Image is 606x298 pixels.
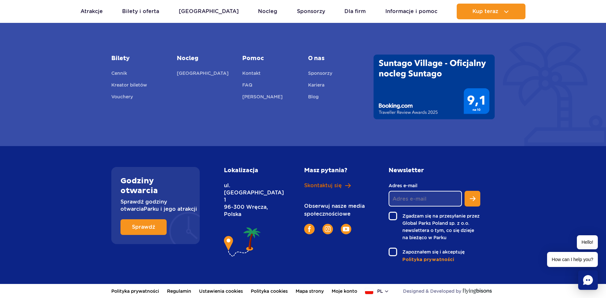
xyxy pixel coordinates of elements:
input: Adres e-mail [389,191,462,207]
button: Kup teraz [457,4,525,19]
a: Sprawdź [120,219,167,235]
h2: Lokalizacja [224,167,275,174]
img: Instagram [325,226,331,232]
span: Polityka prywatności [402,257,454,263]
a: Polityka prywatności [402,256,480,263]
span: Designed & Developed by [403,288,461,294]
span: Sprawdź [132,224,155,230]
p: ul. [GEOGRAPHIC_DATA] 1 96-300 Wręcza, Polska [224,182,275,218]
span: Kup teraz [472,8,498,14]
span: Hello! [577,235,598,249]
h2: Masz pytania? [304,167,368,174]
label: Zgadzam się na przesyłanie przez Global Parks Poland sp. z o.o. newslettera o tym, co się dzieje ... [389,212,480,241]
a: Informacje i pomoc [385,4,437,19]
a: Bilety i oferta [122,4,159,19]
span: Skontaktuj się [304,182,342,189]
button: pl [365,288,389,294]
span: How can I help you? [547,252,598,267]
a: Atrakcje [81,4,103,19]
a: [GEOGRAPHIC_DATA] [179,4,239,19]
a: Skontaktuj się [304,182,368,189]
a: Kontakt [242,70,261,79]
a: Nocleg [258,4,277,19]
div: Chat [578,270,598,290]
a: [PERSON_NAME] [242,93,283,102]
p: Obserwuj nasze media społecznościowe [304,202,368,218]
a: Kariera [308,81,324,91]
a: Pomoc [242,55,298,62]
label: Adres e-mail [389,182,462,189]
h2: Godziny otwarcia [120,176,191,196]
a: FAQ [242,81,252,91]
a: Bilety [111,55,167,62]
img: Facebook [308,226,311,232]
a: Kreator biletów [111,81,147,91]
img: Traveller Review Awards 2025' od Booking.com dla Suntago Village - wynik 9.1/10 [374,55,495,119]
label: Zapoznałem się i akceptuję [389,248,480,256]
a: Dla firm [344,4,366,19]
button: Zapisz się do newslettera [465,191,480,207]
a: Sponsorzy [308,70,332,79]
a: Nocleg [177,55,232,62]
a: Blog [308,93,319,102]
h2: Newsletter [389,167,480,174]
a: Cennik [111,70,127,79]
a: Vouchery [111,93,133,102]
img: YouTube [343,227,349,231]
img: Flying Bisons [463,289,492,294]
a: [GEOGRAPHIC_DATA] [177,70,229,79]
a: Sponsorzy [297,4,325,19]
p: Sprawdź godziny otwarcia Parku i jego atrakcji [120,198,191,213]
span: O nas [308,55,364,62]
